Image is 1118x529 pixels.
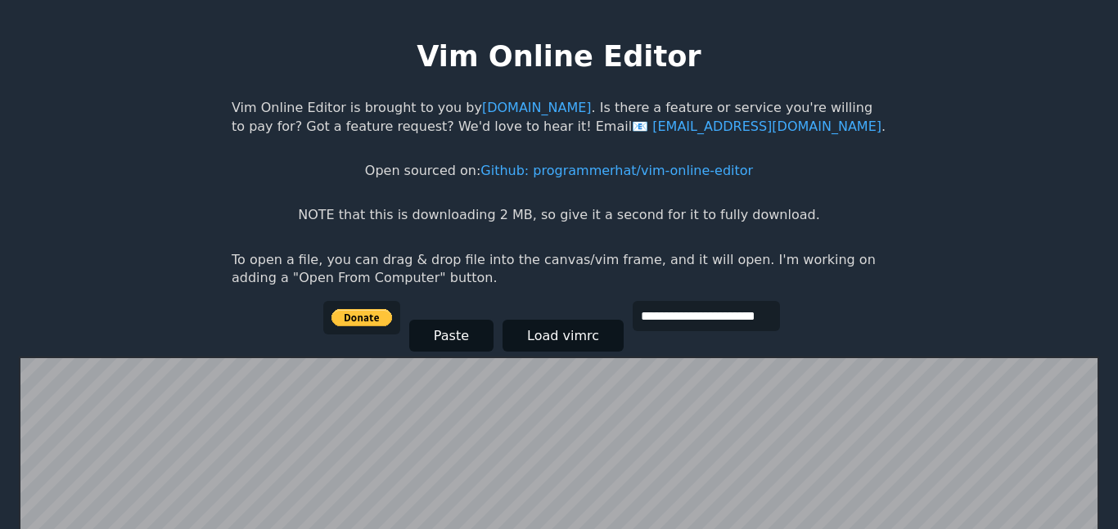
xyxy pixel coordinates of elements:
[503,320,624,352] button: Load vimrc
[232,251,886,288] p: To open a file, you can drag & drop file into the canvas/vim frame, and it will open. I'm working...
[417,36,701,76] h1: Vim Online Editor
[632,119,881,134] a: [EMAIL_ADDRESS][DOMAIN_NAME]
[480,163,753,178] a: Github: programmerhat/vim-online-editor
[298,206,819,224] p: NOTE that this is downloading 2 MB, so give it a second for it to fully download.
[482,100,592,115] a: [DOMAIN_NAME]
[232,99,886,136] p: Vim Online Editor is brought to you by . Is there a feature or service you're willing to pay for?...
[409,320,494,352] button: Paste
[365,162,753,180] p: Open sourced on:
